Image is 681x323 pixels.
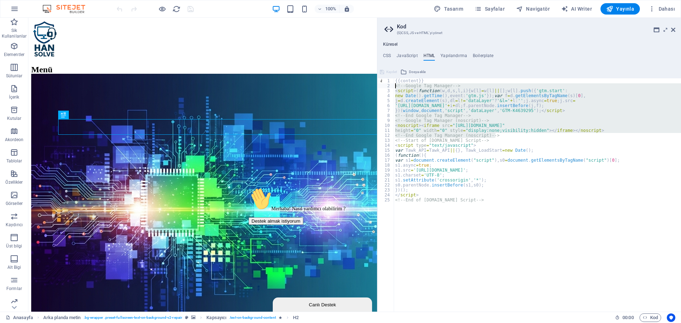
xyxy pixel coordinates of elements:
[397,30,661,36] h3: (S)CSS, JS ve HTML'yi yönet
[185,316,188,319] i: Bu element, özelleştirilebilir bir ön ayar
[378,78,394,83] div: 1
[378,138,394,143] div: 13
[5,137,24,143] p: Akordeon
[667,313,675,322] button: Usercentrics
[6,222,23,228] p: Kaydırıcı
[431,3,466,15] div: Tasarım (Ctrl+Alt+Y)
[378,178,394,183] div: 21
[378,98,394,103] div: 5
[9,94,19,100] p: İçerik
[344,6,350,12] i: Yeniden boyutlandırmada yakınlaştırma düzeyini seçilen cihaza uyacak şekilde otomatik olarak ayarla.
[378,163,394,168] div: 18
[5,179,23,185] p: Özellikler
[6,243,22,249] p: Üst bilgi
[378,118,394,123] div: 9
[646,3,678,15] button: Dahası
[383,53,391,61] h4: CSS
[627,315,629,320] span: :
[561,5,592,12] span: AI Writer
[3,3,131,40] div: 👋Merhaba! Nasıl yardımcı olabilirim ?Destek almak istiyorum
[516,5,550,12] span: Navigatör
[378,93,394,98] div: 4
[229,313,276,322] span: . text-on-background-content
[397,23,675,30] h2: Kod
[43,313,299,322] nav: breadcrumb
[378,128,394,133] div: 11
[399,68,427,76] button: Dosya ekle
[606,5,634,12] span: Yayınla
[648,5,675,12] span: Dahası
[172,5,181,13] button: reload
[244,278,345,294] iframe: chat widget
[3,33,57,40] button: Destek almak istiyorum
[378,108,394,113] div: 7
[383,42,398,48] h4: Küresel
[378,143,394,148] div: 14
[600,3,640,15] button: Yayınla
[423,53,435,61] h4: HTML
[378,88,394,93] div: 3
[378,158,394,163] div: 17
[43,313,81,322] span: Seçmek için tıkla. Düzenlemek için çift tıkla
[397,53,417,61] h4: JavaScript
[378,148,394,153] div: 15
[6,286,22,291] p: Formlar
[7,116,22,121] p: Kutular
[279,316,282,319] i: Element bir animasyon içeriyor
[3,3,26,26] img: :wave:
[158,5,166,13] button: Ön izleme modundan çıkıp düzenlemeye devam etmek için buraya tıklayın
[6,313,33,322] a: Seçimi iptal etmek için tıkla. Sayfaları açmak için çift tıkla
[191,316,195,319] i: Bu element, arka plan içeriyor
[378,173,394,178] div: 20
[325,5,337,13] h6: 100%
[7,264,21,270] p: Alt Bigi
[4,52,24,57] p: Elementler
[378,83,394,88] div: 2
[6,201,23,206] p: Görseller
[473,53,494,61] h4: Boilerplate
[378,183,394,188] div: 22
[643,313,658,322] span: Kod
[622,313,633,322] span: 00 00
[378,113,394,118] div: 8
[217,167,345,276] iframe: chat widget
[378,123,394,128] div: 10
[315,5,340,13] button: 100%
[293,313,299,322] span: Seçmek için tıkla. Düzenlemek için çift tıkla
[640,313,661,322] button: Kod
[172,5,181,13] i: Sayfayı yeniden yükleyin
[378,193,394,197] div: 24
[378,133,394,138] div: 12
[434,5,463,12] span: Tasarım
[472,3,508,15] button: Sayfalar
[3,21,100,27] span: Merhaba! Nasıl yardımcı olabilirim ?
[378,188,394,193] div: 23
[378,168,394,173] div: 19
[441,53,467,61] h4: Yapılandırma
[409,68,426,76] span: Dosya ekle
[84,313,182,322] span: . bg-wrapper .preset-fullscreen-text-on-background-v2-repair
[378,197,394,202] div: 25
[6,73,23,79] p: Sütunlar
[513,3,553,15] button: Navigatör
[378,103,394,108] div: 6
[558,3,595,15] button: AI Writer
[41,5,94,13] img: Editor Logo
[431,3,466,15] button: Tasarım
[378,153,394,158] div: 16
[206,313,226,322] span: Seçmek için tıkla. Düzenlemek için çift tıkla
[475,5,505,12] span: Sayfalar
[6,158,22,164] p: Tablolar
